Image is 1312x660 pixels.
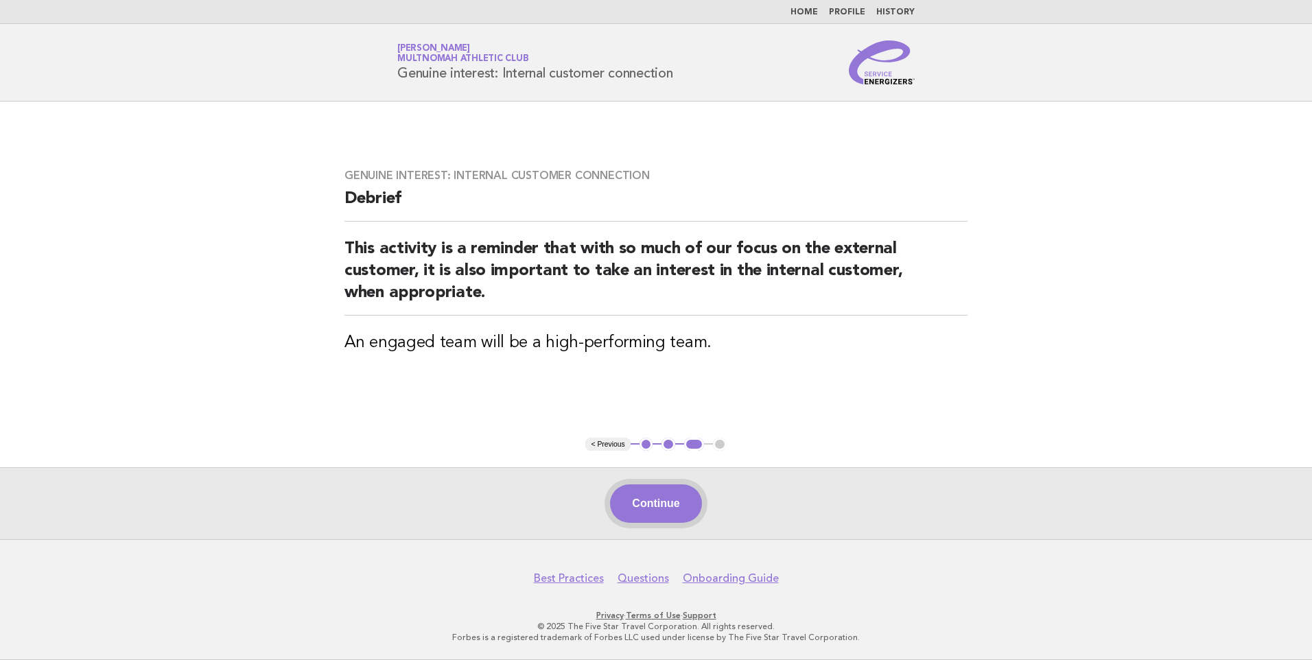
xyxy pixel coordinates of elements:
[640,438,653,451] button: 1
[397,44,528,63] a: [PERSON_NAME]Multnomah Athletic Club
[610,484,701,523] button: Continue
[397,45,673,80] h1: Genuine interest: Internal customer connection
[790,8,818,16] a: Home
[626,611,681,620] a: Terms of Use
[344,169,968,182] h3: Genuine interest: Internal customer connection
[684,438,704,451] button: 3
[236,610,1076,621] p: · ·
[618,571,669,585] a: Questions
[829,8,865,16] a: Profile
[661,438,675,451] button: 2
[534,571,604,585] a: Best Practices
[585,438,630,451] button: < Previous
[344,238,968,316] h2: This activity is a reminder that with so much of our focus on the external customer, it is also i...
[344,188,968,222] h2: Debrief
[876,8,915,16] a: History
[683,571,779,585] a: Onboarding Guide
[236,632,1076,643] p: Forbes is a registered trademark of Forbes LLC used under license by The Five Star Travel Corpora...
[596,611,624,620] a: Privacy
[236,621,1076,632] p: © 2025 The Five Star Travel Corporation. All rights reserved.
[849,40,915,84] img: Service Energizers
[683,611,716,620] a: Support
[344,332,968,354] h3: An engaged team will be a high-performing team.
[397,55,528,64] span: Multnomah Athletic Club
